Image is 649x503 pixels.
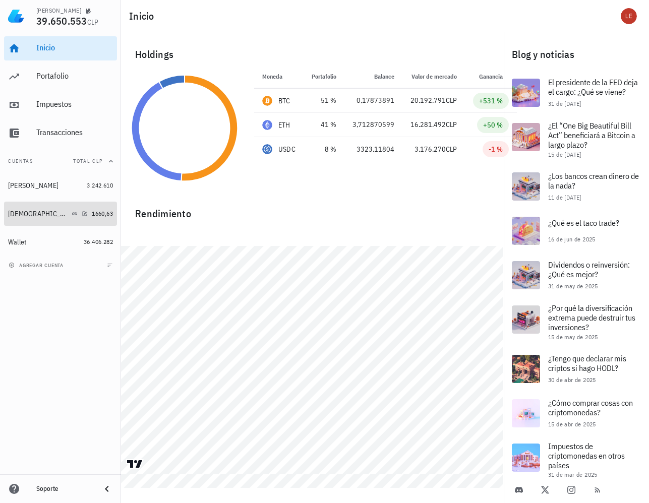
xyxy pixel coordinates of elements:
[36,71,113,81] div: Portafolio
[548,471,598,478] span: 31 de mar de 2025
[278,96,290,106] div: BTC
[36,7,81,15] div: [PERSON_NAME]
[548,420,596,428] span: 15 de abr de 2025
[548,218,619,228] span: ¿Qué es el taco trade?
[548,376,596,384] span: 30 de abr de 2025
[36,14,87,28] span: 39.650.553
[84,238,113,245] span: 36.406.282
[504,115,649,164] a: ¿El “One Big Beautiful Bill Act” beneficiará a Bitcoin a largo plazo? 15 de [DATE]
[504,209,649,253] a: ¿Qué es el taco trade? 16 de jun de 2025
[548,333,598,341] span: 15 de may de 2025
[548,171,639,191] span: ¿Los bancos crean dinero de la nada?
[8,8,24,24] img: LedgiFi
[352,119,394,130] div: 3,712870599
[352,144,394,155] div: 3323,11804
[548,441,625,470] span: Impuestos de criptomonedas en otros países
[8,181,58,190] div: [PERSON_NAME]
[129,8,158,24] h1: Inicio
[548,260,630,279] span: Dividendos o reinversión: ¿Qué es mejor?
[548,120,635,150] span: ¿El “One Big Beautiful Bill Act” beneficiará a Bitcoin a largo plazo?
[504,435,649,485] a: Impuestos de criptomonedas en otros países 31 de mar de 2025
[352,95,394,106] div: 0,17873891
[548,282,598,290] span: 31 de may de 2025
[92,210,113,217] span: 1660,63
[4,65,117,89] a: Portafolio
[304,65,344,89] th: Portafolio
[4,93,117,117] a: Impuestos
[4,202,117,226] a: [DEMOGRAPHIC_DATA] 1660,63
[312,144,336,155] div: 8 %
[4,173,117,198] a: [PERSON_NAME] 3.242.610
[548,194,581,201] span: 11 de [DATE]
[4,230,117,254] a: Wallet 36.406.282
[127,38,498,71] div: Holdings
[36,99,113,109] div: Impuestos
[6,260,68,270] button: agregar cuenta
[11,262,64,269] span: agregar cuenta
[415,145,446,154] span: 3.176.270
[504,38,649,71] div: Blog y noticias
[548,235,596,243] span: 16 de jun de 2025
[4,121,117,145] a: Transacciones
[483,120,503,130] div: +50 %
[548,398,633,417] span: ¿Cómo comprar cosas con criptomonedas?
[410,96,446,105] span: 20.192.791
[73,158,103,164] span: Total CLP
[127,198,498,222] div: Rendimiento
[8,210,70,218] div: [DEMOGRAPHIC_DATA]
[621,8,637,24] div: avatar
[504,71,649,115] a: El presidente de la FED deja el cargo: ¿Qué se viene? 31 de [DATE]
[446,145,457,154] span: CLP
[504,164,649,209] a: ¿Los bancos crean dinero de la nada? 11 de [DATE]
[504,297,649,347] a: ¿Por qué la diversificación extrema puede destruir tus inversiones? 15 de may de 2025
[312,95,336,106] div: 51 %
[402,65,465,89] th: Valor de mercado
[87,181,113,189] span: 3.242.610
[278,144,296,154] div: USDC
[36,485,93,493] div: Soporte
[87,18,99,27] span: CLP
[126,459,144,469] a: Charting by TradingView
[262,120,272,130] div: ETH-icon
[278,120,290,130] div: ETH
[312,119,336,130] div: 41 %
[548,77,638,97] span: El presidente de la FED deja el cargo: ¿Qué se viene?
[504,391,649,435] a: ¿Cómo comprar cosas con criptomonedas? 15 de abr de 2025
[254,65,304,89] th: Moneda
[548,303,635,332] span: ¿Por qué la diversificación extrema puede destruir tus inversiones?
[410,120,446,129] span: 16.281.492
[36,43,113,52] div: Inicio
[446,120,457,129] span: CLP
[8,238,27,246] div: Wallet
[548,100,581,107] span: 31 de [DATE]
[344,65,402,89] th: Balance
[548,151,581,158] span: 15 de [DATE]
[479,96,503,106] div: +531 %
[489,144,503,154] div: -1 %
[4,149,117,173] button: CuentasTotal CLP
[36,128,113,137] div: Transacciones
[4,36,117,60] a: Inicio
[504,253,649,297] a: Dividendos o reinversión: ¿Qué es mejor? 31 de may de 2025
[446,96,457,105] span: CLP
[262,144,272,154] div: USDC-icon
[504,347,649,391] a: ¿Tengo que declarar mis criptos si hago HODL? 30 de abr de 2025
[479,73,509,80] span: Ganancia
[262,96,272,106] div: BTC-icon
[548,353,626,373] span: ¿Tengo que declarar mis criptos si hago HODL?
